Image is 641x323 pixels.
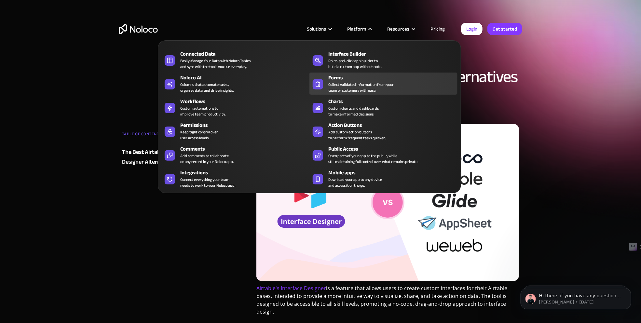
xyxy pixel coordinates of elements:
[158,31,461,193] nav: Platform
[328,105,379,117] div: Custom charts and dashboards to make informed decisions.
[328,50,460,58] div: Interface Builder
[180,121,312,129] div: Permissions
[180,153,234,165] div: Add comments to collaborate on any record in your Noloco app.
[309,96,457,118] a: ChartsCustom charts and dashboardsto make informed decisions.
[328,98,460,105] div: Charts
[256,285,326,292] a: Airtable's Interface Designer
[487,23,522,35] a: Get started
[180,74,312,82] div: Noloco AI
[256,284,519,320] p: is a feature that allows users to create custom interfaces for their Airtable bases, intended to ...
[328,145,460,153] div: Public Access
[161,168,309,190] a: IntegrationsConnect everything your teamneeds to work to your Noloco app.
[180,82,234,93] div: Columns that automate tasks, organize data, and drive insights.
[379,25,422,33] div: Resources
[328,82,394,93] div: Collect validated information from your team or customers with ease.
[119,24,158,34] a: home
[161,49,309,71] a: Connected DataEasily Manage Your Data with Noloco Tablesand sync with the tools you use everyday.
[161,120,309,142] a: PermissionsKeep tight control overuser access levels.
[161,73,309,95] a: Noloco AIColumns that automate tasks,organize data, and drive insights.
[180,50,312,58] div: Connected Data
[307,25,326,33] div: Solutions
[328,129,386,141] div: Add custom action buttons to perform frequent tasks quicker.
[122,129,201,142] div: TABLE OF CONTENT
[180,58,251,70] div: Easily Manage Your Data with Noloco Tables and sync with the tools you use everyday.
[387,25,409,33] div: Resources
[161,96,309,118] a: WorkflowsCustom automations toimprove team productivity.
[511,274,641,320] iframe: Intercom notifications message
[161,144,309,166] a: CommentsAdd comments to collaborateon any record in your Noloco app.
[422,25,453,33] a: Pricing
[328,74,460,82] div: Forms
[309,144,457,166] a: Public AccessOpen parts of your app to the public, whilestill maintaining full control over what ...
[309,168,457,190] a: Mobile appsDownload your app to any deviceand access it on the go.
[309,73,457,95] a: FormsCollect validated information from yourteam or customers with ease.
[461,23,483,35] a: Login
[328,58,382,70] div: Point-and-click app builder to build a custom app without code.
[122,147,201,167] a: The Best Airtable Interface Designer Alternatives
[328,153,418,165] div: Open parts of your app to the public, while still maintaining full control over what remains priv...
[339,25,379,33] div: Platform
[299,25,339,33] div: Solutions
[328,177,382,188] span: Download your app to any device and access it on the go.
[347,25,366,33] div: Platform
[309,120,457,142] a: Action ButtonsAdd custom action buttonsto perform frequent tasks quicker.
[309,49,457,71] a: Interface BuilderPoint-and-click app builder tobuild a custom app without code.
[180,145,312,153] div: Comments
[180,169,312,177] div: Integrations
[328,121,460,129] div: Action Buttons
[180,177,235,188] div: Connect everything your team needs to work to your Noloco app.
[180,98,312,105] div: Workflows
[180,105,225,117] div: Custom automations to improve team productivity.
[328,169,460,177] div: Mobile apps
[180,129,218,141] div: Keep tight control over user access levels.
